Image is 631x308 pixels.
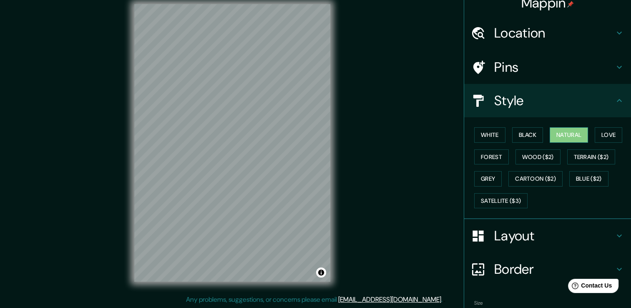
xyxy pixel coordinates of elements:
[508,171,563,187] button: Cartoon ($2)
[464,252,631,286] div: Border
[494,59,614,76] h4: Pins
[595,127,622,143] button: Love
[512,127,543,143] button: Black
[134,4,330,282] canvas: Map
[474,171,502,187] button: Grey
[567,149,616,165] button: Terrain ($2)
[338,295,441,304] a: [EMAIL_ADDRESS][DOMAIN_NAME]
[442,295,444,305] div: .
[464,16,631,50] div: Location
[474,300,483,307] label: Size
[515,149,561,165] button: Wood ($2)
[464,219,631,252] div: Layout
[557,275,622,299] iframe: Help widget launcher
[494,25,614,41] h4: Location
[186,295,442,305] p: Any problems, suggestions, or concerns please email .
[316,268,326,278] button: Toggle attribution
[550,127,588,143] button: Natural
[474,193,528,209] button: Satellite ($3)
[494,261,614,278] h4: Border
[474,127,505,143] button: White
[444,295,445,305] div: .
[494,92,614,109] h4: Style
[569,171,608,187] button: Blue ($2)
[474,149,509,165] button: Forest
[464,50,631,84] div: Pins
[464,84,631,117] div: Style
[494,227,614,244] h4: Layout
[567,1,574,8] img: pin-icon.png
